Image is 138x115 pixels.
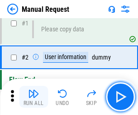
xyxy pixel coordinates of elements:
span: # 2 [22,54,29,61]
img: Run All [28,88,39,99]
img: Settings menu [120,4,131,15]
div: Run All [24,100,44,106]
img: Skip [86,88,97,99]
button: Undo [48,86,77,108]
div: Please copy data [41,26,84,33]
div: Skip [86,100,97,106]
div: dummy [32,52,111,63]
button: Skip [77,86,106,108]
div: Undo [56,100,69,106]
img: Back [7,4,18,15]
img: Undo [57,88,68,99]
span: # 1 [22,20,29,27]
div: User information [43,52,88,63]
button: Run All [19,86,48,108]
img: Support [108,5,115,13]
div: Manual Request [22,5,69,14]
img: Main button [113,90,128,104]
